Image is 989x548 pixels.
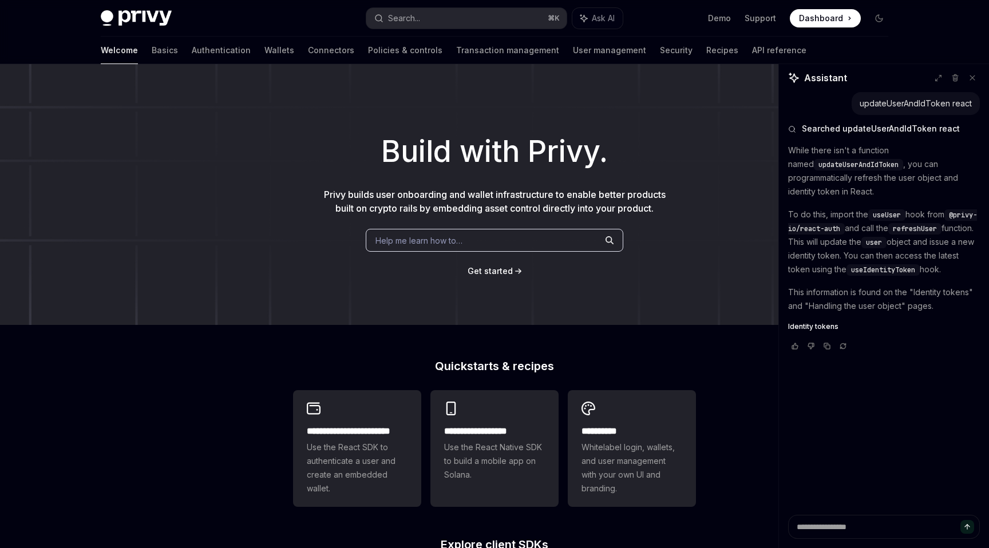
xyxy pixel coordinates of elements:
a: Demo [708,13,731,24]
button: Toggle dark mode [870,9,888,27]
a: Welcome [101,37,138,64]
a: Connectors [308,37,354,64]
span: useUser [873,211,901,220]
a: Security [660,37,693,64]
button: Ask AI [572,8,623,29]
span: Help me learn how to… [375,235,462,247]
span: ⌘ K [548,14,560,23]
a: Recipes [706,37,738,64]
span: Use the React SDK to authenticate a user and create an embedded wallet. [307,440,408,495]
div: Search... [388,11,420,25]
span: Whitelabel login, wallets, and user management with your own UI and branding. [581,440,682,495]
button: Searched updateUserAndIdToken react [788,123,980,134]
img: dark logo [101,10,172,26]
span: Use the React Native SDK to build a mobile app on Solana. [444,440,545,482]
a: Policies & controls [368,37,442,64]
button: Send message [960,520,974,534]
a: Authentication [192,37,251,64]
span: Assistant [804,71,847,85]
span: Identity tokens [788,322,838,331]
a: API reference [752,37,806,64]
a: Basics [152,37,178,64]
h2: Quickstarts & recipes [293,360,696,372]
span: updateUserAndIdToken [818,160,899,169]
a: Wallets [264,37,294,64]
p: This information is found on the "Identity tokens" and "Handling the user object" pages. [788,285,980,313]
a: **** *****Whitelabel login, wallets, and user management with your own UI and branding. [568,390,696,507]
h1: Build with Privy. [18,129,971,174]
a: Support [745,13,776,24]
a: Dashboard [790,9,861,27]
span: Dashboard [799,13,843,24]
a: Get started [468,265,513,277]
span: useIdentityToken [851,265,915,275]
span: refreshUser [893,224,937,233]
span: user [866,238,882,247]
a: Transaction management [456,37,559,64]
a: Identity tokens [788,322,980,331]
span: @privy-io/react-auth [788,211,977,233]
span: Searched updateUserAndIdToken react [802,123,960,134]
p: To do this, import the hook from and call the function. This will update the object and issue a n... [788,208,980,276]
p: While there isn't a function named , you can programmatically refresh the user object and identit... [788,144,980,198]
span: Privy builds user onboarding and wallet infrastructure to enable better products built on crypto ... [324,189,666,214]
a: User management [573,37,646,64]
span: Get started [468,266,513,276]
span: Ask AI [592,13,615,24]
button: Search...⌘K [366,8,567,29]
a: **** **** **** ***Use the React Native SDK to build a mobile app on Solana. [430,390,559,507]
div: updateUserAndIdToken react [860,98,972,109]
